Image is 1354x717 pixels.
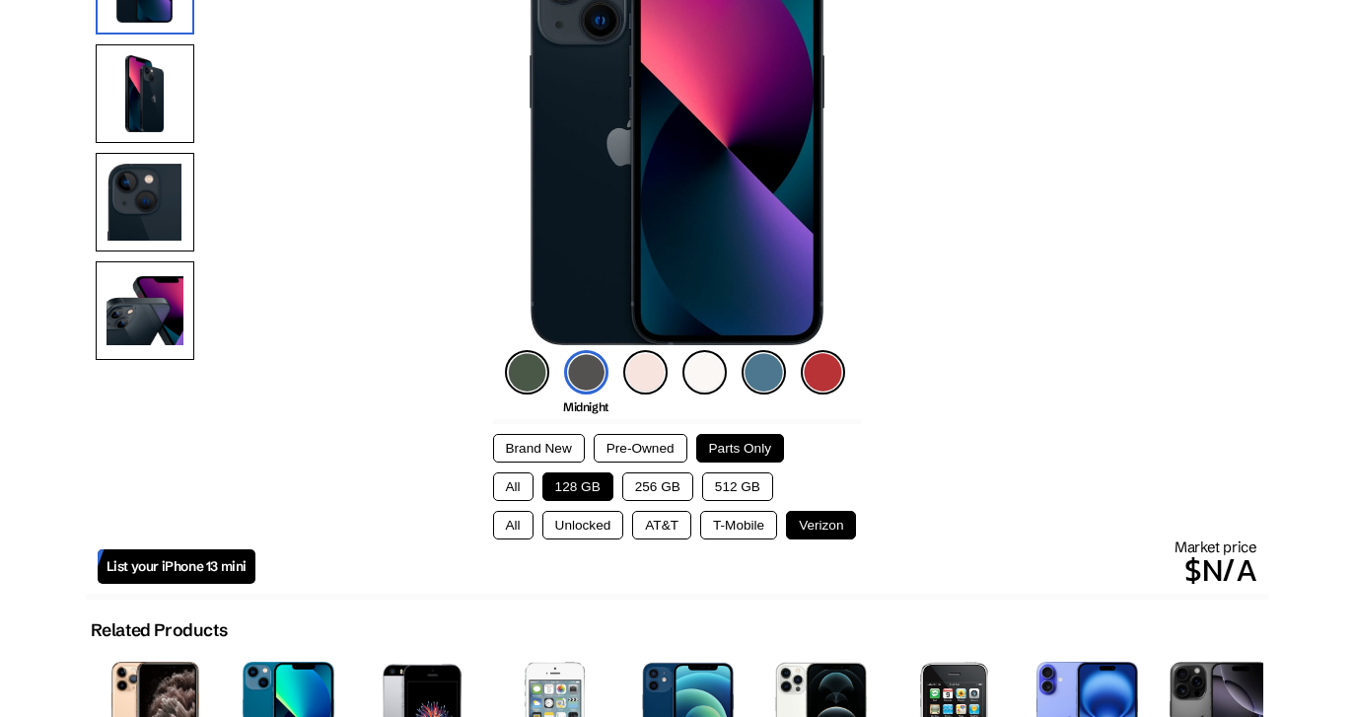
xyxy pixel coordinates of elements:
[702,472,773,501] button: 512 GB
[682,350,727,394] img: starlight-icon
[107,558,247,575] span: List your iPhone 13 mini
[696,434,784,463] button: Parts Only
[255,546,1257,594] p: $N/A
[594,434,687,463] button: Pre-Owned
[493,434,585,463] button: Brand New
[493,472,534,501] button: All
[96,153,194,251] img: Camera
[700,511,777,539] button: T-Mobile
[563,399,608,414] span: Midnight
[623,350,668,394] img: pink-icon
[91,619,228,641] h2: Related Products
[786,511,856,539] button: Verizon
[542,511,624,539] button: Unlocked
[622,472,693,501] button: 256 GB
[98,549,255,584] a: List your iPhone 13 mini
[632,511,691,539] button: AT&T
[493,511,534,539] button: All
[96,44,194,143] img: Rear
[255,538,1257,594] div: Market price
[96,261,194,360] img: All
[505,350,549,394] img: green-icon
[801,350,845,394] img: product-red-icon
[542,472,613,501] button: 128 GB
[742,350,786,394] img: blue-icon
[564,350,608,394] img: midnight-icon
